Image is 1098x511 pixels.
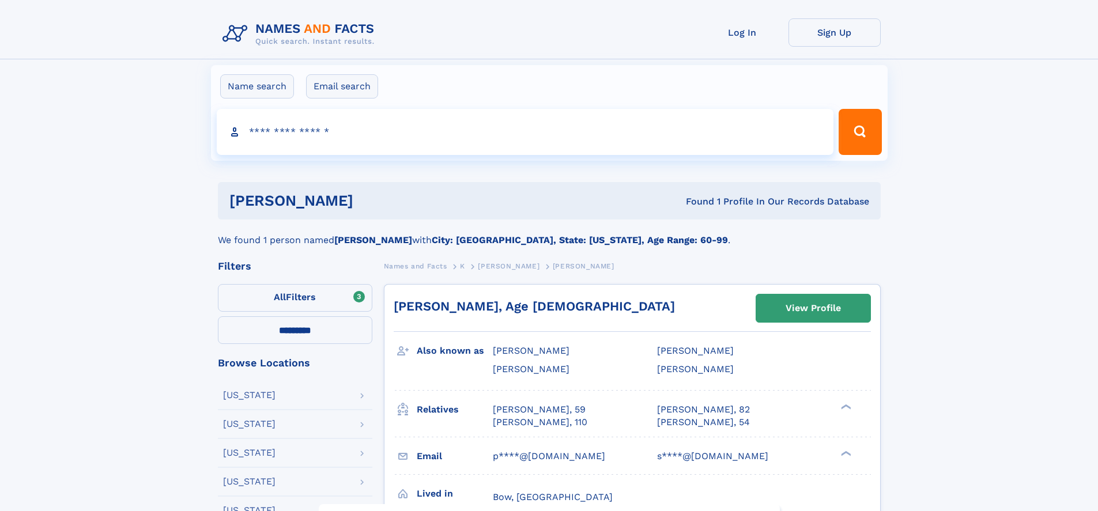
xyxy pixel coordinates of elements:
[217,109,834,155] input: search input
[657,345,734,356] span: [PERSON_NAME]
[306,74,378,99] label: Email search
[218,261,372,271] div: Filters
[417,446,493,466] h3: Email
[417,341,493,361] h3: Also known as
[384,259,447,273] a: Names and Facts
[460,262,465,270] span: K
[478,259,539,273] a: [PERSON_NAME]
[839,109,881,155] button: Search Button
[223,477,276,486] div: [US_STATE]
[218,284,372,312] label: Filters
[756,294,870,322] a: View Profile
[553,262,614,270] span: [PERSON_NAME]
[417,484,493,504] h3: Lived in
[493,416,587,429] a: [PERSON_NAME], 110
[223,391,276,400] div: [US_STATE]
[786,295,841,321] div: View Profile
[223,419,276,429] div: [US_STATE]
[274,292,286,302] span: All
[218,18,384,50] img: Logo Names and Facts
[519,195,869,208] div: Found 1 Profile In Our Records Database
[220,74,294,99] label: Name search
[334,234,412,245] b: [PERSON_NAME]
[493,403,586,416] a: [PERSON_NAME], 59
[460,259,465,273] a: K
[657,416,750,429] a: [PERSON_NAME], 54
[223,448,276,457] div: [US_STATE]
[493,345,569,356] span: [PERSON_NAME]
[229,194,520,208] h1: [PERSON_NAME]
[838,449,852,457] div: ❯
[657,403,750,416] a: [PERSON_NAME], 82
[788,18,881,47] a: Sign Up
[432,234,728,245] b: City: [GEOGRAPHIC_DATA], State: [US_STATE], Age Range: 60-99
[838,403,852,410] div: ❯
[218,358,372,368] div: Browse Locations
[417,400,493,419] h3: Relatives
[696,18,788,47] a: Log In
[394,299,675,313] a: [PERSON_NAME], Age [DEMOGRAPHIC_DATA]
[218,219,881,247] div: We found 1 person named with .
[657,364,734,374] span: [PERSON_NAME]
[493,491,613,502] span: Bow, [GEOGRAPHIC_DATA]
[478,262,539,270] span: [PERSON_NAME]
[493,364,569,374] span: [PERSON_NAME]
